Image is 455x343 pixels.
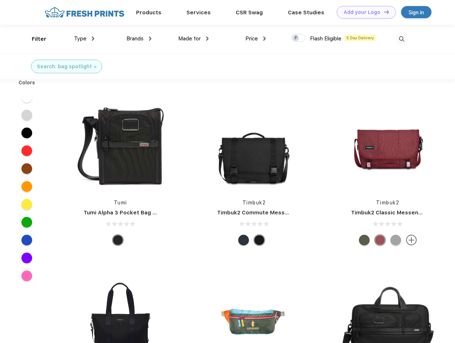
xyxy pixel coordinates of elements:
[245,35,258,42] span: Price
[92,36,94,41] img: dropdown.png
[74,35,86,42] span: Type
[401,6,431,18] a: Sign in
[37,63,92,70] div: Search: bag spotlight
[126,35,144,42] span: Brands
[406,235,417,245] img: more.svg
[32,35,46,43] div: Filter
[149,36,151,41] img: dropdown.png
[390,235,401,245] div: Eco Rind Pop
[396,33,407,45] img: desktop_search.svg
[206,97,301,192] img: func=resize&h=266
[114,200,127,205] a: Tumi
[375,235,385,245] div: Eco Collegiate Red
[206,36,209,41] img: dropdown.png
[409,8,424,16] div: Sign in
[217,209,313,216] a: Timbuk2 Commute Messenger Bag
[263,36,266,41] img: dropdown.png
[178,35,201,42] span: Made for
[340,97,435,192] img: func=resize&h=266
[344,9,380,15] div: Add your Logo
[376,200,400,205] a: Timbuk2
[359,235,370,245] div: Eco Army
[73,97,168,192] img: func=resize&h=266
[13,79,41,86] div: Colors
[42,6,126,19] img: fo%20logo%202.webp
[238,235,249,245] div: Eco Nautical
[254,235,265,245] div: Eco Black
[310,35,341,42] span: Flash Eligible
[242,200,266,205] a: Timbuk2
[94,66,96,68] img: filter_cancel.svg
[84,209,167,216] a: Tumi Alpha 3 Pocket Bag Small
[384,10,389,14] img: DT
[136,9,161,16] a: Products
[344,35,376,41] span: 5 Day Delivery
[112,235,123,245] div: Black
[351,209,440,216] a: Timbuk2 Classic Messenger Bag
